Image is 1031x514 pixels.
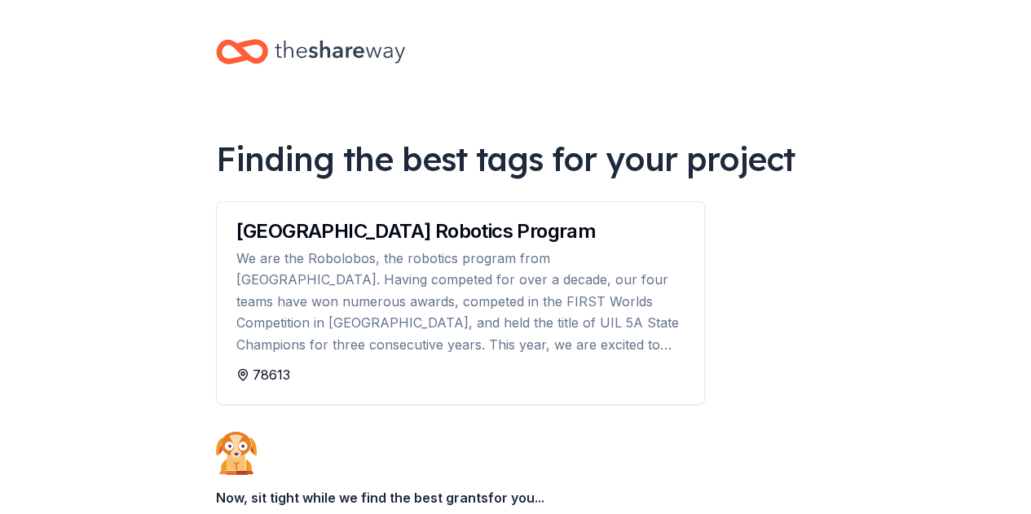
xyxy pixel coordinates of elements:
div: Now, sit tight while we find the best grants for you... [216,481,816,514]
div: [GEOGRAPHIC_DATA] Robotics Program [236,222,685,241]
img: Dog waiting patiently [216,431,257,475]
div: Finding the best tags for your project [216,136,816,182]
div: 78613 [236,365,685,384]
div: We are the Robolobos, the robotics program from [GEOGRAPHIC_DATA]. Having competed for over a dec... [236,248,685,355]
